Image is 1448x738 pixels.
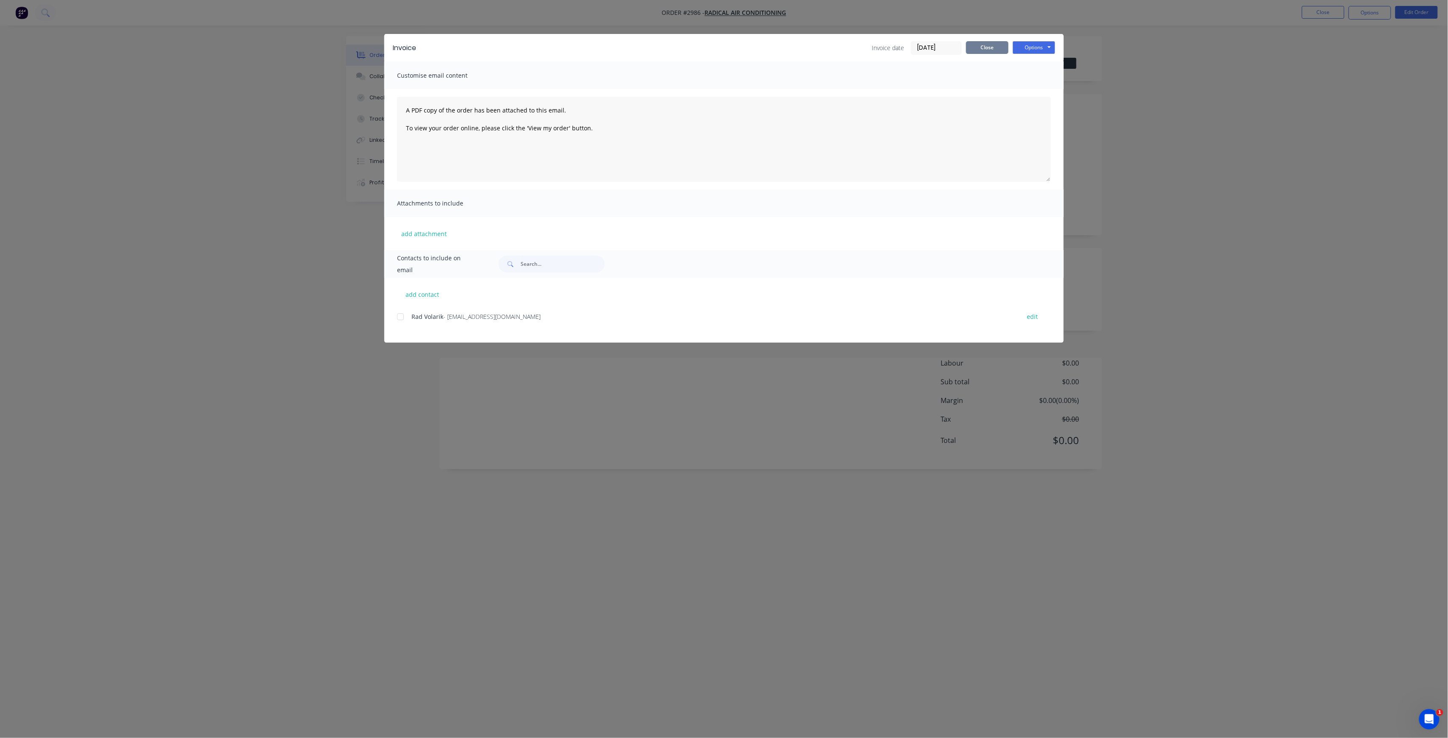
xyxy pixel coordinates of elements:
button: Close [966,41,1009,54]
textarea: A PDF copy of the order has been attached to this email. To view your order online, please click ... [397,97,1051,182]
span: - [EMAIL_ADDRESS][DOMAIN_NAME] [443,313,541,321]
iframe: Intercom live chat [1419,709,1440,730]
span: Attachments to include [397,197,490,209]
button: Options [1013,41,1055,54]
span: Rad Volarik [411,313,443,321]
input: Search... [521,256,605,273]
button: add attachment [397,227,451,240]
button: edit [1022,311,1043,322]
span: Contacts to include on email [397,252,477,276]
span: 1 [1437,709,1443,716]
div: Invoice [393,43,416,53]
span: Invoice date [872,43,904,52]
span: Customise email content [397,70,490,82]
button: add contact [397,288,448,301]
